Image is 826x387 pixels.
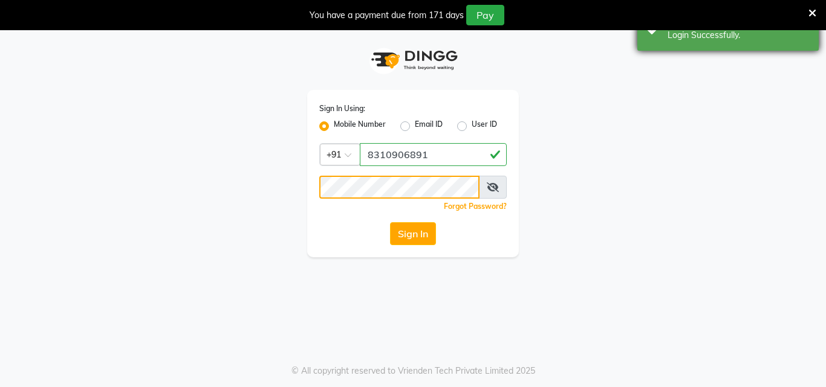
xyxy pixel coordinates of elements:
[360,143,507,166] input: Username
[415,119,443,133] label: Email ID
[444,202,507,211] a: Forgot Password?
[310,9,464,22] div: You have a payment due from 171 days
[472,119,497,133] label: User ID
[319,176,480,199] input: Username
[668,29,810,42] div: Login Successfully.
[466,5,504,25] button: Pay
[334,119,386,133] label: Mobile Number
[390,222,436,245] button: Sign In
[319,103,365,114] label: Sign In Using:
[365,42,461,78] img: logo1.svg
